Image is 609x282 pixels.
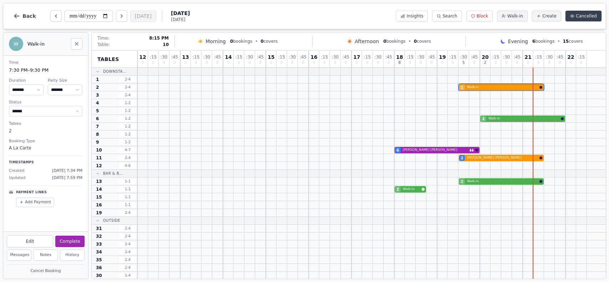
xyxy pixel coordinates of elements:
[460,55,467,59] span: : 30
[407,55,413,59] span: : 15
[248,61,250,65] span: 0
[130,10,156,22] button: [DATE]
[97,56,119,63] span: Tables
[195,61,197,65] span: 0
[532,11,561,21] button: Create
[119,116,136,121] span: 1 - 2
[403,187,420,192] span: Walk-in
[321,55,328,59] span: : 15
[225,55,232,60] span: 14
[9,37,23,51] div: W
[397,187,399,192] span: 2
[9,160,82,165] p: Timestamps
[119,84,136,90] span: 2 - 4
[403,148,468,153] span: [PERSON_NAME] [PERSON_NAME]
[96,257,102,263] span: 35
[9,121,82,127] dt: Tables
[563,39,569,44] span: 15
[163,42,169,47] span: 10
[55,236,85,247] button: Complete
[119,132,136,137] span: 1 - 2
[300,55,306,59] span: : 45
[119,273,136,278] span: 1 - 4
[414,39,431,44] span: covers
[171,10,190,17] span: [DATE]
[119,100,136,106] span: 1 - 2
[482,55,488,60] span: 20
[334,61,336,65] span: 0
[96,241,102,247] span: 33
[345,61,347,65] span: 0
[235,55,242,59] span: : 15
[342,55,349,59] span: : 45
[119,124,136,129] span: 1 - 2
[182,55,189,60] span: 13
[570,61,572,65] span: 0
[565,11,602,21] button: Cancelled
[278,55,285,59] span: : 15
[96,84,99,90] span: 2
[471,55,478,59] span: : 45
[119,234,136,239] span: 2 - 4
[119,194,136,200] span: 1 - 1
[408,39,411,44] span: •
[96,139,99,145] span: 9
[7,267,85,276] button: Cancel Booking
[34,250,58,261] button: Notes
[119,179,136,184] span: 1 - 1
[452,61,454,65] span: 0
[103,218,120,223] span: Outside
[580,61,582,65] span: 0
[16,198,54,207] button: Add Payment
[441,61,443,65] span: 0
[96,147,102,153] span: 10
[16,190,47,195] p: Payment Links
[142,61,144,65] span: 0
[377,61,379,65] span: 0
[150,55,157,59] span: : 15
[119,249,136,255] span: 2 - 4
[214,55,221,59] span: : 45
[203,55,210,59] span: : 30
[119,155,136,160] span: 2 - 4
[96,273,102,278] span: 30
[230,39,252,44] span: bookings
[96,226,102,231] span: 31
[119,265,136,270] span: 2 - 4
[482,116,485,122] span: 2
[355,38,379,45] span: Afternoon
[96,249,102,255] span: 34
[537,61,539,65] span: 0
[119,257,136,262] span: 2 - 4
[563,39,583,44] span: covers
[332,55,339,59] span: : 30
[119,226,136,231] span: 2 - 4
[259,61,261,65] span: 0
[366,61,368,65] span: 0
[205,61,208,65] span: 0
[559,61,561,65] span: 0
[119,92,136,98] span: 2 - 4
[96,100,99,106] span: 4
[492,55,499,59] span: : 15
[414,39,417,44] span: 0
[527,61,529,65] span: 0
[171,17,190,22] span: [DATE]
[7,250,31,261] button: Messages
[171,55,178,59] span: : 45
[96,155,102,161] span: 11
[119,202,136,207] span: 1 - 1
[71,38,82,50] button: Close
[313,61,315,65] span: 0
[9,175,26,181] span: Updated
[503,55,510,59] span: : 30
[289,55,296,59] span: : 30
[96,77,99,82] span: 1
[432,11,462,21] button: Search
[461,179,463,184] span: 2
[323,61,325,65] span: 0
[406,13,423,19] span: Insights
[246,55,253,59] span: : 30
[461,155,463,161] span: 2
[119,186,136,192] span: 1 - 1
